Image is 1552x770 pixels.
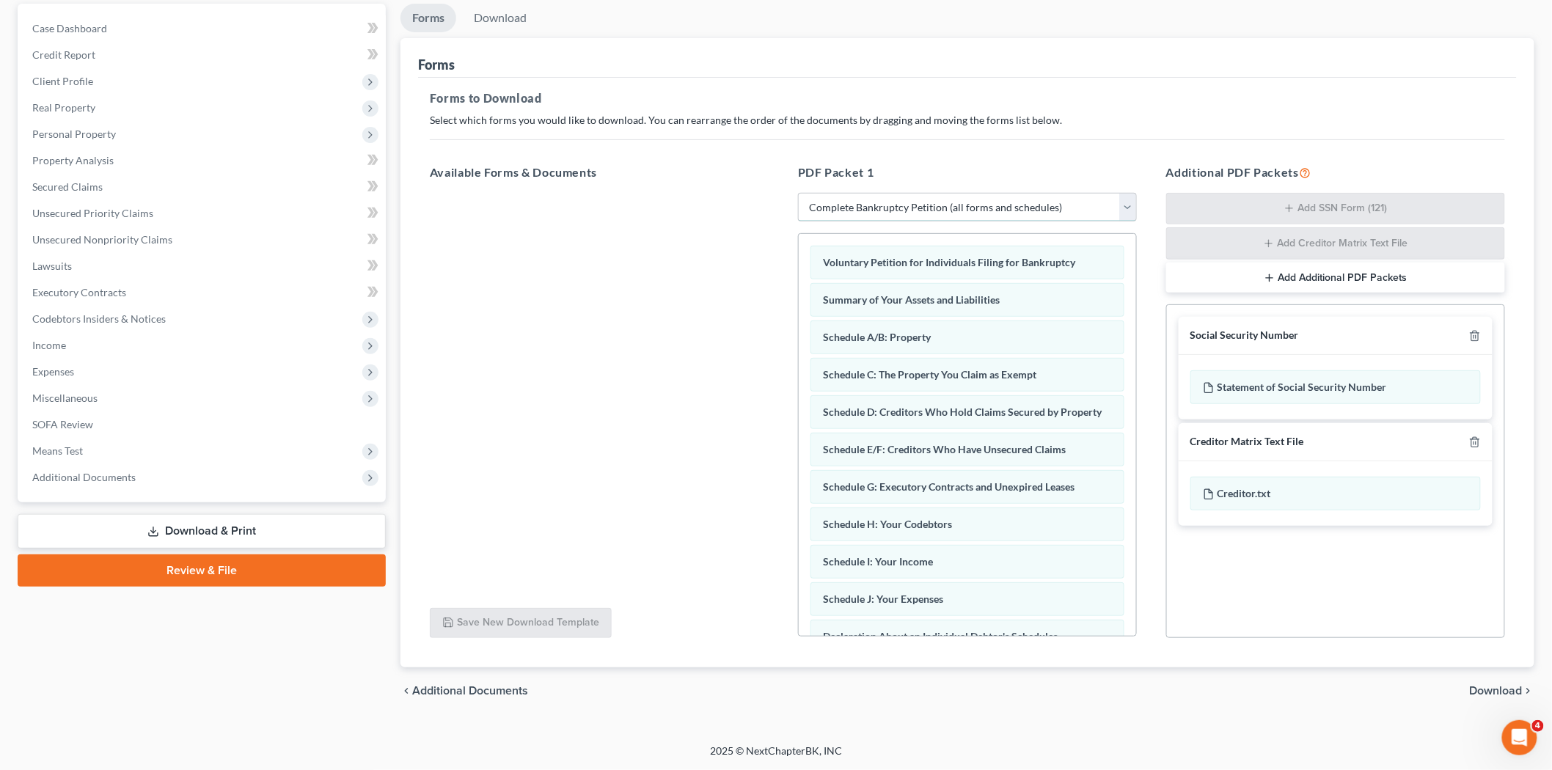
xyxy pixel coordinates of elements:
[1470,685,1523,697] span: Download
[1190,329,1299,342] div: Social Security Number
[32,154,114,166] span: Property Analysis
[400,685,528,697] a: chevron_left Additional Documents
[21,253,386,279] a: Lawsuits
[1190,435,1304,449] div: Creditor Matrix Text File
[1532,720,1544,732] span: 4
[412,685,528,697] span: Additional Documents
[18,514,386,549] a: Download & Print
[32,22,107,34] span: Case Dashboard
[418,56,455,73] div: Forms
[21,15,386,42] a: Case Dashboard
[32,392,98,404] span: Miscellaneous
[32,339,66,351] span: Income
[462,4,538,32] a: Download
[430,608,612,639] button: Save New Download Template
[21,411,386,438] a: SOFA Review
[32,101,95,114] span: Real Property
[32,180,103,193] span: Secured Claims
[1166,227,1505,260] button: Add Creditor Matrix Text File
[823,331,931,343] span: Schedule A/B: Property
[1470,685,1534,697] button: Download chevron_right
[32,286,126,298] span: Executory Contracts
[32,312,166,325] span: Codebtors Insiders & Notices
[32,260,72,272] span: Lawsuits
[1166,263,1505,293] button: Add Additional PDF Packets
[430,164,769,181] h5: Available Forms & Documents
[32,128,116,140] span: Personal Property
[1166,164,1505,181] h5: Additional PDF Packets
[430,113,1505,128] p: Select which forms you would like to download. You can rearrange the order of the documents by dr...
[1190,477,1481,510] div: Creditor.txt
[823,518,952,530] span: Schedule H: Your Codebtors
[21,174,386,200] a: Secured Claims
[823,406,1102,418] span: Schedule D: Creditors Who Hold Claims Secured by Property
[1502,720,1537,755] iframe: Intercom live chat
[32,444,83,457] span: Means Test
[21,42,386,68] a: Credit Report
[823,368,1036,381] span: Schedule C: The Property You Claim as Exempt
[1523,685,1534,697] i: chevron_right
[32,233,172,246] span: Unsecured Nonpriority Claims
[32,207,153,219] span: Unsecured Priority Claims
[1166,193,1505,225] button: Add SSN Form (121)
[32,48,95,61] span: Credit Report
[32,418,93,430] span: SOFA Review
[21,279,386,306] a: Executory Contracts
[400,685,412,697] i: chevron_left
[823,593,943,605] span: Schedule J: Your Expenses
[32,471,136,483] span: Additional Documents
[32,75,93,87] span: Client Profile
[400,4,456,32] a: Forms
[358,744,1194,770] div: 2025 © NextChapterBK, INC
[32,365,74,378] span: Expenses
[21,147,386,174] a: Property Analysis
[823,555,933,568] span: Schedule I: Your Income
[21,200,386,227] a: Unsecured Priority Claims
[21,227,386,253] a: Unsecured Nonpriority Claims
[823,256,1075,268] span: Voluntary Petition for Individuals Filing for Bankruptcy
[430,89,1505,107] h5: Forms to Download
[18,554,386,587] a: Review & File
[798,164,1137,181] h5: PDF Packet 1
[823,293,1000,306] span: Summary of Your Assets and Liabilities
[823,443,1066,455] span: Schedule E/F: Creditors Who Have Unsecured Claims
[1190,370,1481,404] div: Statement of Social Security Number
[823,480,1075,493] span: Schedule G: Executory Contracts and Unexpired Leases
[823,630,1058,642] span: Declaration About an Individual Debtor's Schedules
